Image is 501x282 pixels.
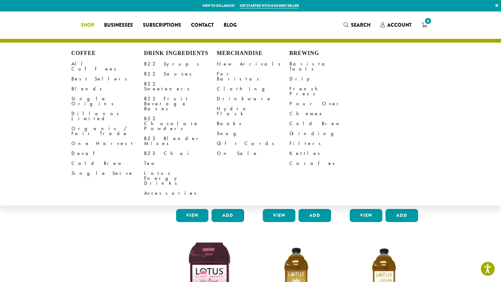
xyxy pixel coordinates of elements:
a: Blue Lotus Concentrate $46.00 [175,108,246,207]
button: Add [212,209,244,222]
a: Grinding [289,129,362,139]
a: Clothing [217,84,289,94]
a: View [176,209,209,222]
a: Skinny Blue Lotus Concentrate $46.00 [261,108,333,207]
a: Blends [71,84,144,94]
span: 4 [424,17,432,25]
h4: Drink Ingredients [144,50,217,57]
a: For Baristas [217,69,289,84]
a: B22 Chocolate Powders [144,114,217,134]
h4: Brewing [289,50,362,57]
span: Contact [191,21,214,29]
a: Search [339,20,376,30]
span: Search [351,21,371,29]
a: Drip [289,74,362,84]
a: Single Origins [71,94,144,109]
a: Best Sellers [71,74,144,84]
a: Organic / Fair Trade [71,124,144,139]
a: View [350,209,382,222]
a: B22 Fruit Beverage Bases [144,94,217,114]
button: Add [385,209,418,222]
a: Kettles [289,148,362,158]
h4: Merchandise [217,50,289,57]
span: Shop [81,21,94,29]
span: Blog [224,21,237,29]
h4: Coffee [71,50,144,57]
button: Add [298,209,331,222]
a: Gift Cards [217,139,289,148]
a: Tea [144,158,217,168]
a: Pour Over [289,99,362,109]
a: Dillanos Limited [71,109,144,124]
a: B22 Sweeteners [144,79,217,94]
a: Carafes [289,158,362,168]
a: On Sale [217,148,289,158]
a: Lotus Energy Drinks [144,168,217,188]
a: Books [217,119,289,129]
a: Accessories [144,188,217,198]
a: View [263,209,295,222]
a: Decaf [71,148,144,158]
a: Swag [217,129,289,139]
a: Cold Brew [289,119,362,129]
a: Drinkware [217,94,289,104]
a: French Press [289,84,362,99]
a: Get started with our best seller [240,3,299,8]
span: Account [387,21,412,29]
a: Cold Brew [71,158,144,168]
a: Chemex [289,109,362,119]
a: B22 Syrups [144,59,217,69]
a: Hydro Flask [217,104,289,119]
a: Filters [289,139,362,148]
span: Subscriptions [143,21,181,29]
a: B22 Blender Mixes [144,134,217,148]
a: One Harvest [71,139,144,148]
a: B22 Chai [144,148,217,158]
a: B22 Sauces [144,69,217,79]
a: All Coffees [71,59,144,74]
a: New Arrivals [217,59,289,69]
a: Pink Lotus Concentrate $46.00 [348,108,420,207]
a: Barista Tools [289,59,362,74]
span: Businesses [104,21,133,29]
a: Shop [76,20,99,30]
a: Single Serve [71,168,144,178]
